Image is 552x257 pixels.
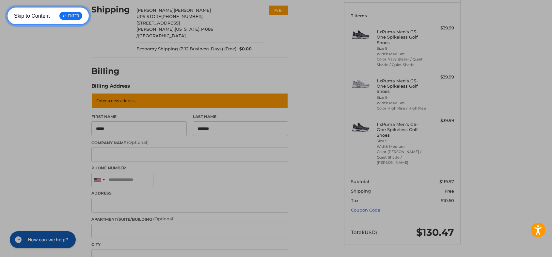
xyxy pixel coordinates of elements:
[269,6,288,15] button: Edit
[439,179,454,184] span: $119.97
[377,46,427,51] li: Size 9
[7,229,78,250] iframe: Gorgias live chat messenger
[91,190,288,196] label: Address
[236,46,252,52] span: $0.00
[175,26,200,32] span: [US_STATE],
[428,74,454,80] div: $39.99
[416,226,454,238] span: $130.47
[351,188,371,194] span: Shipping
[377,149,427,165] li: Color [PERSON_NAME] / Quiet Shade / [PERSON_NAME]
[351,198,358,203] span: Tax
[91,93,288,109] a: Enter or select a different address
[91,139,288,146] label: Company Name
[377,144,427,149] li: Width Medium
[96,98,135,104] span: Enter a new address
[91,165,288,171] label: Phone Number
[351,229,377,235] span: Total (USD)
[136,26,175,32] span: [PERSON_NAME],
[161,14,203,19] span: [PHONE_NUMBER]
[377,106,427,111] li: Color High Rise / High Rise
[377,100,427,106] li: Width Medium
[91,242,288,248] label: City
[136,20,180,26] span: [STREET_ADDRESS]
[377,57,427,67] li: Color Navy Blazer / Quiet Shade / Quiet Shade
[138,33,186,38] span: [GEOGRAPHIC_DATA]
[174,8,211,13] span: [PERSON_NAME]
[377,138,427,144] li: Size 9
[351,13,454,18] h3: 3 Items
[136,14,161,19] span: UPS STORE
[428,25,454,31] div: $39.99
[351,207,380,213] a: Coupon Code
[377,51,427,57] li: Width Medium
[193,114,288,120] label: Last Name
[91,82,130,93] legend: Billing Address
[351,179,369,184] span: Subtotal
[498,239,552,257] iframe: Google Customer Reviews
[428,117,454,124] div: $39.99
[136,26,213,38] span: 14086 /
[91,114,187,120] label: First Name
[92,173,107,187] div: United States: +1
[445,188,454,194] span: Free
[441,198,454,203] span: $10.50
[136,46,236,52] span: Economy Shipping (7-12 Business Days) (Free)
[377,95,427,100] li: Size 9
[127,140,149,145] small: (Optional)
[377,122,427,138] h4: 1 x Puma Men's GS-One Spikeless Golf Shoes
[91,66,130,76] h2: Billing
[377,78,427,94] h4: 1 x Puma Men's GS-One Spikeless Golf Shoes
[91,5,130,15] h2: Shipping
[91,216,288,222] label: Apartment/Suite/Building
[377,29,427,45] h4: 1 x Puma Men's GS-One Spikeless Golf Shoes
[153,216,175,221] small: (Optional)
[136,8,174,13] span: [PERSON_NAME]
